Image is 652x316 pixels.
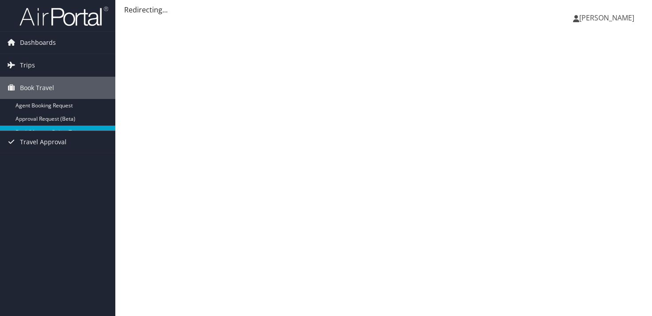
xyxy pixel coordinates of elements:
[573,4,643,31] a: [PERSON_NAME]
[124,4,643,15] div: Redirecting...
[579,13,634,23] span: [PERSON_NAME]
[20,54,35,76] span: Trips
[20,77,54,99] span: Book Travel
[20,32,56,54] span: Dashboards
[20,131,67,153] span: Travel Approval
[20,6,108,27] img: airportal-logo.png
